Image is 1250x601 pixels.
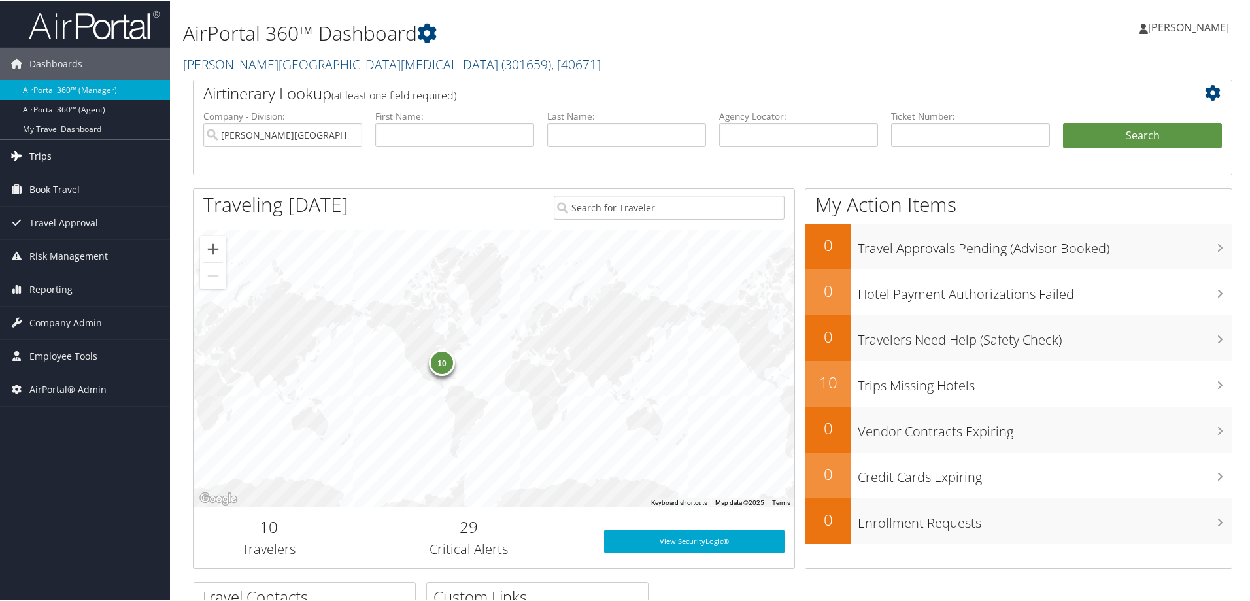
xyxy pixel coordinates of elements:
span: Map data ©2025 [715,498,764,505]
button: Search [1063,122,1222,148]
input: Search for Traveler [554,194,785,218]
span: ( 301659 ) [501,54,551,72]
h2: 10 [805,370,851,392]
label: Agency Locator: [719,109,878,122]
h3: Critical Alerts [354,539,584,557]
span: , [ 40671 ] [551,54,601,72]
span: Dashboards [29,46,82,79]
h3: Enrollment Requests [858,506,1232,531]
span: Risk Management [29,239,108,271]
span: Book Travel [29,172,80,205]
a: Terms (opens in new tab) [772,498,790,505]
h3: Vendor Contracts Expiring [858,415,1232,439]
h2: Airtinerary Lookup [203,81,1136,103]
h2: 0 [805,324,851,347]
span: Reporting [29,272,73,305]
span: Company Admin [29,305,102,338]
a: View SecurityLogic® [604,528,785,552]
h1: My Action Items [805,190,1232,217]
a: 0Vendor Contracts Expiring [805,405,1232,451]
label: Ticket Number: [891,109,1050,122]
a: 0Credit Cards Expiring [805,451,1232,497]
img: airportal-logo.png [29,9,160,39]
h2: 29 [354,515,584,537]
h1: Traveling [DATE] [203,190,348,217]
h2: 0 [805,462,851,484]
span: [PERSON_NAME] [1148,19,1229,33]
div: 10 [429,349,455,375]
h2: 10 [203,515,334,537]
a: 10Trips Missing Hotels [805,360,1232,405]
button: Zoom in [200,235,226,261]
h3: Travel Approvals Pending (Advisor Booked) [858,232,1232,256]
span: Trips [29,139,52,171]
span: (at least one field required) [331,87,456,101]
img: Google [197,489,240,506]
label: Last Name: [547,109,706,122]
h2: 0 [805,233,851,255]
span: AirPortal® Admin [29,372,107,405]
a: Open this area in Google Maps (opens a new window) [197,489,240,506]
a: 0Enrollment Requests [805,497,1232,543]
label: First Name: [375,109,534,122]
h3: Credit Cards Expiring [858,460,1232,485]
a: [PERSON_NAME] [1139,7,1242,46]
h1: AirPortal 360™ Dashboard [183,18,889,46]
h3: Trips Missing Hotels [858,369,1232,394]
h3: Hotel Payment Authorizations Failed [858,277,1232,302]
span: Employee Tools [29,339,97,371]
a: 0Hotel Payment Authorizations Failed [805,268,1232,314]
a: [PERSON_NAME][GEOGRAPHIC_DATA][MEDICAL_DATA] [183,54,601,72]
button: Keyboard shortcuts [651,497,707,506]
button: Zoom out [200,262,226,288]
a: 0Travelers Need Help (Safety Check) [805,314,1232,360]
a: 0Travel Approvals Pending (Advisor Booked) [805,222,1232,268]
h3: Travelers Need Help (Safety Check) [858,323,1232,348]
h2: 0 [805,416,851,438]
label: Company - Division: [203,109,362,122]
h3: Travelers [203,539,334,557]
h2: 0 [805,507,851,530]
span: Travel Approval [29,205,98,238]
h2: 0 [805,279,851,301]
